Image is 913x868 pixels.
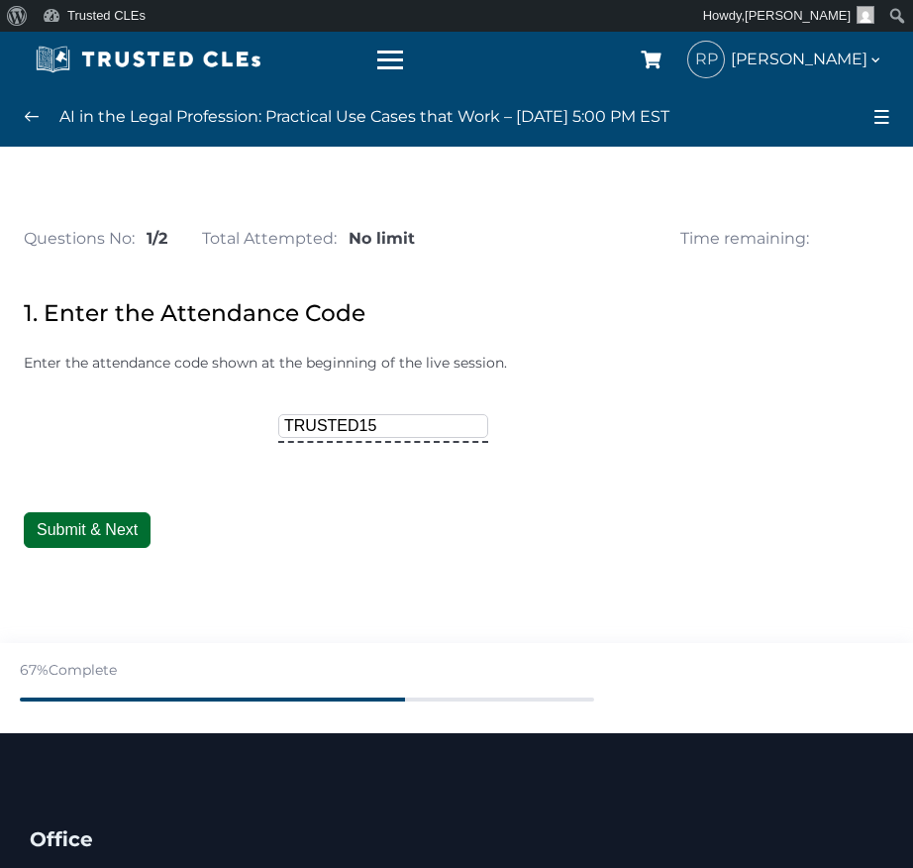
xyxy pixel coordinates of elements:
span: RP [688,42,724,77]
span: [PERSON_NAME] [731,48,883,71]
div: 1. Enter the Attendance Code [24,295,889,332]
div: Enter the first attendance code: [24,413,889,453]
span: [PERSON_NAME] [745,8,851,23]
span: Questions No: [24,226,135,252]
div: Time remaining: [680,226,809,252]
h4: Office [30,822,883,856]
div: AI in the Legal Profession: Practical Use Cases that Work – [DATE] 5:00 PM EST [59,104,669,130]
p: Enter the attendance code shown at the beginning of the live session. [24,352,889,374]
div: 67% [20,659,594,681]
span: Complete [49,661,117,679]
span: No limit [349,226,415,252]
img: Trusted CLEs [30,45,266,74]
span: Total Attempted: [202,226,337,252]
span: 1 [147,229,152,248]
: No Limit [821,226,889,252]
span: /2 [147,226,167,252]
button: Submit & Next [24,512,151,548]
